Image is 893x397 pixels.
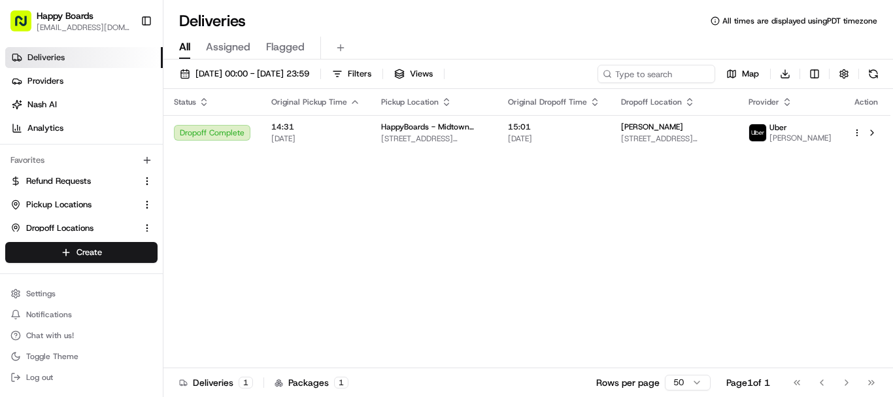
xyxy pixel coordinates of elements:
button: Toggle Theme [5,347,158,366]
div: 1 [239,377,253,388]
span: HappyBoards - Midtown New [381,122,487,132]
span: Provider [749,97,779,107]
span: [PERSON_NAME] [621,122,683,132]
span: Notifications [26,309,72,320]
button: Happy Boards [37,9,93,22]
div: Packages [275,376,348,389]
span: Original Pickup Time [271,97,347,107]
span: [DATE] 00:00 - [DATE] 23:59 [195,68,309,80]
span: Refund Requests [26,175,91,187]
span: Pickup Locations [26,199,92,211]
a: Analytics [5,118,163,139]
span: All times are displayed using PDT timezone [722,16,877,26]
input: Type to search [598,65,715,83]
button: Dropoff Locations [5,218,158,239]
button: Notifications [5,305,158,324]
span: Filters [348,68,371,80]
span: Flagged [266,39,305,55]
span: Status [174,97,196,107]
span: Create [76,247,102,258]
a: Pickup Locations [10,199,137,211]
a: Deliveries [5,47,163,68]
div: Action [852,97,880,107]
button: Log out [5,368,158,387]
span: Chat with us! [26,330,74,341]
span: Providers [27,75,63,87]
span: Map [742,68,759,80]
button: Settings [5,285,158,303]
span: Uber [769,122,787,133]
a: Providers [5,71,163,92]
div: Favorites [5,150,158,171]
span: 14:31 [271,122,360,132]
div: Page 1 of 1 [726,376,770,389]
span: Views [410,68,433,80]
button: Filters [326,65,377,83]
div: 1 [334,377,348,388]
span: Deliveries [27,52,65,63]
button: Pickup Locations [5,194,158,215]
button: [EMAIL_ADDRESS][DOMAIN_NAME] [37,22,130,33]
span: Dropoff Locations [26,222,93,234]
button: Happy Boards[EMAIL_ADDRESS][DOMAIN_NAME] [5,5,135,37]
button: Refund Requests [5,171,158,192]
span: Log out [26,372,53,383]
span: All [179,39,190,55]
span: [STREET_ADDRESS][US_STATE] [621,133,728,144]
button: Refresh [864,65,883,83]
a: Refund Requests [10,175,137,187]
span: [STREET_ADDRESS][US_STATE] [381,133,487,144]
span: Assigned [206,39,250,55]
a: Nash AI [5,94,163,115]
button: Map [720,65,765,83]
h1: Deliveries [179,10,246,31]
span: Analytics [27,122,63,134]
span: [DATE] [271,133,360,144]
span: Settings [26,288,56,299]
button: Chat with us! [5,326,158,345]
div: Deliveries [179,376,253,389]
span: Original Dropoff Time [508,97,587,107]
span: Toggle Theme [26,351,78,362]
button: [DATE] 00:00 - [DATE] 23:59 [174,65,315,83]
button: Create [5,242,158,263]
a: Dropoff Locations [10,222,137,234]
img: uber-new-logo.jpeg [749,124,766,141]
p: Rows per page [596,376,660,389]
span: [DATE] [508,133,600,144]
span: 15:01 [508,122,600,132]
span: [PERSON_NAME] [769,133,832,143]
button: Views [388,65,439,83]
span: Nash AI [27,99,57,111]
span: Pickup Location [381,97,439,107]
span: Dropoff Location [621,97,682,107]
